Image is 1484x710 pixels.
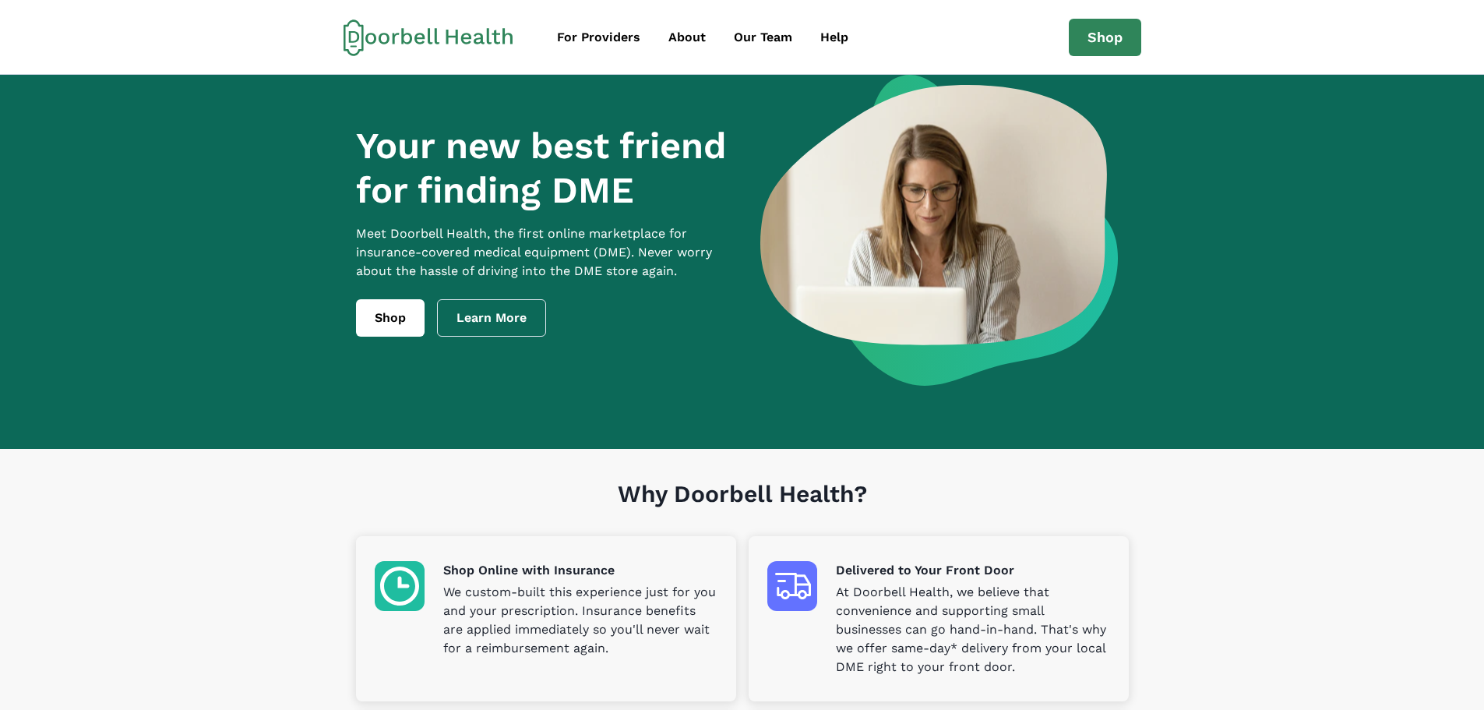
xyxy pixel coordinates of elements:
[375,561,425,611] img: Shop Online with Insurance icon
[356,480,1129,536] h1: Why Doorbell Health?
[356,299,425,337] a: Shop
[767,561,817,611] img: Delivered to Your Front Door icon
[836,561,1110,580] p: Delivered to Your Front Door
[545,22,653,53] a: For Providers
[808,22,861,53] a: Help
[356,124,735,212] h1: Your new best friend for finding DME
[734,28,792,47] div: Our Team
[668,28,706,47] div: About
[656,22,718,53] a: About
[356,224,735,281] p: Meet Doorbell Health, the first online marketplace for insurance-covered medical equipment (DME)....
[437,299,546,337] a: Learn More
[836,583,1110,676] p: At Doorbell Health, we believe that convenience and supporting small businesses can go hand-in-ha...
[820,28,848,47] div: Help
[557,28,640,47] div: For Providers
[1069,19,1141,56] a: Shop
[721,22,805,53] a: Our Team
[760,75,1118,386] img: a woman looking at a computer
[443,561,717,580] p: Shop Online with Insurance
[443,583,717,658] p: We custom-built this experience just for you and your prescription. Insurance benefits are applie...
